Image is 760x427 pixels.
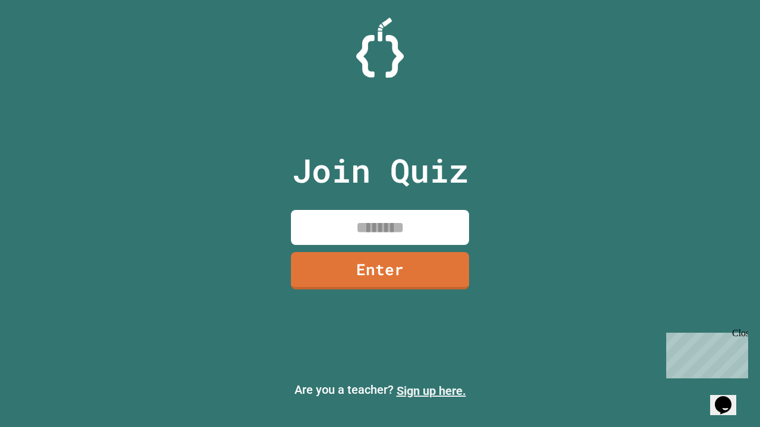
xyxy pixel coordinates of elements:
p: Join Quiz [292,146,468,195]
a: Enter [291,252,469,289]
a: Sign up here. [397,384,466,398]
div: Chat with us now!Close [5,5,82,75]
p: Are you a teacher? [9,381,750,400]
img: Logo.svg [356,18,404,78]
iframe: chat widget [710,380,748,415]
iframe: chat widget [661,328,748,378]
